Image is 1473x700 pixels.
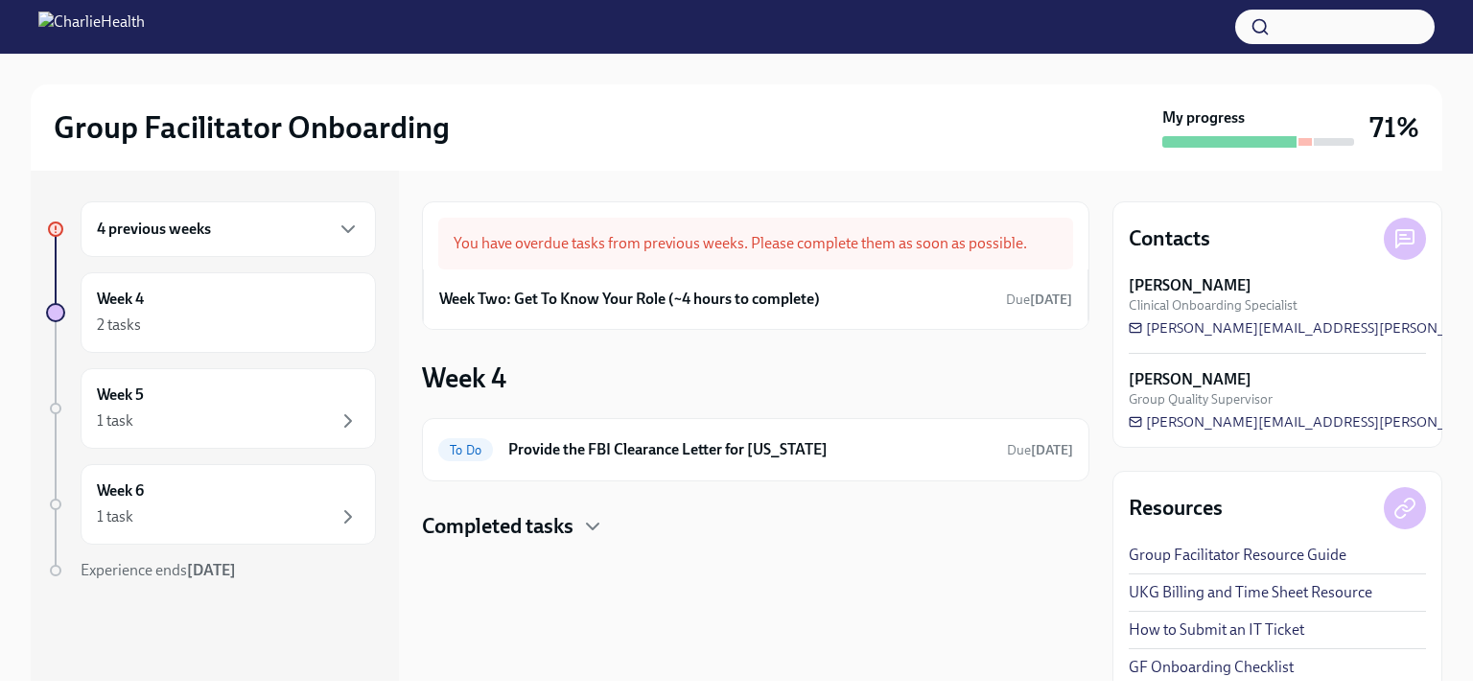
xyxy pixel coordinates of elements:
h6: 4 previous weeks [97,219,211,240]
h6: Week 4 [97,289,144,310]
div: 1 task [97,506,133,527]
h6: Week 6 [97,480,144,502]
strong: [DATE] [1030,292,1072,308]
strong: [PERSON_NAME] [1129,275,1251,296]
a: UKG Billing and Time Sheet Resource [1129,582,1372,603]
a: Week Two: Get To Know Your Role (~4 hours to complete)Due[DATE] [439,285,1072,314]
h4: Resources [1129,494,1223,523]
a: To DoProvide the FBI Clearance Letter for [US_STATE]Due[DATE] [438,434,1073,465]
h2: Group Facilitator Onboarding [54,108,450,147]
h4: Contacts [1129,224,1210,253]
h3: Week 4 [422,361,506,395]
span: Clinical Onboarding Specialist [1129,296,1298,315]
a: Week 42 tasks [46,272,376,353]
span: September 16th, 2025 09:00 [1006,291,1072,309]
a: Group Facilitator Resource Guide [1129,545,1346,566]
span: Due [1006,292,1072,308]
a: Week 61 task [46,464,376,545]
strong: [DATE] [187,561,236,579]
span: Experience ends [81,561,236,579]
div: 2 tasks [97,315,141,336]
strong: My progress [1162,107,1245,128]
h3: 71% [1369,110,1419,145]
h6: Provide the FBI Clearance Letter for [US_STATE] [508,439,992,460]
span: Group Quality Supervisor [1129,390,1273,408]
div: Completed tasks [422,512,1089,541]
div: You have overdue tasks from previous weeks. Please complete them as soon as possible. [438,218,1073,269]
h6: Week Two: Get To Know Your Role (~4 hours to complete) [439,289,820,310]
a: How to Submit an IT Ticket [1129,619,1304,641]
h6: Week 5 [97,385,144,406]
img: CharlieHealth [38,12,145,42]
strong: [DATE] [1031,442,1073,458]
div: 4 previous weeks [81,201,376,257]
span: To Do [438,443,493,457]
span: October 8th, 2025 09:00 [1007,441,1073,459]
h4: Completed tasks [422,512,573,541]
a: GF Onboarding Checklist [1129,657,1294,678]
strong: [PERSON_NAME] [1129,369,1251,390]
span: Due [1007,442,1073,458]
a: Week 51 task [46,368,376,449]
div: 1 task [97,410,133,432]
